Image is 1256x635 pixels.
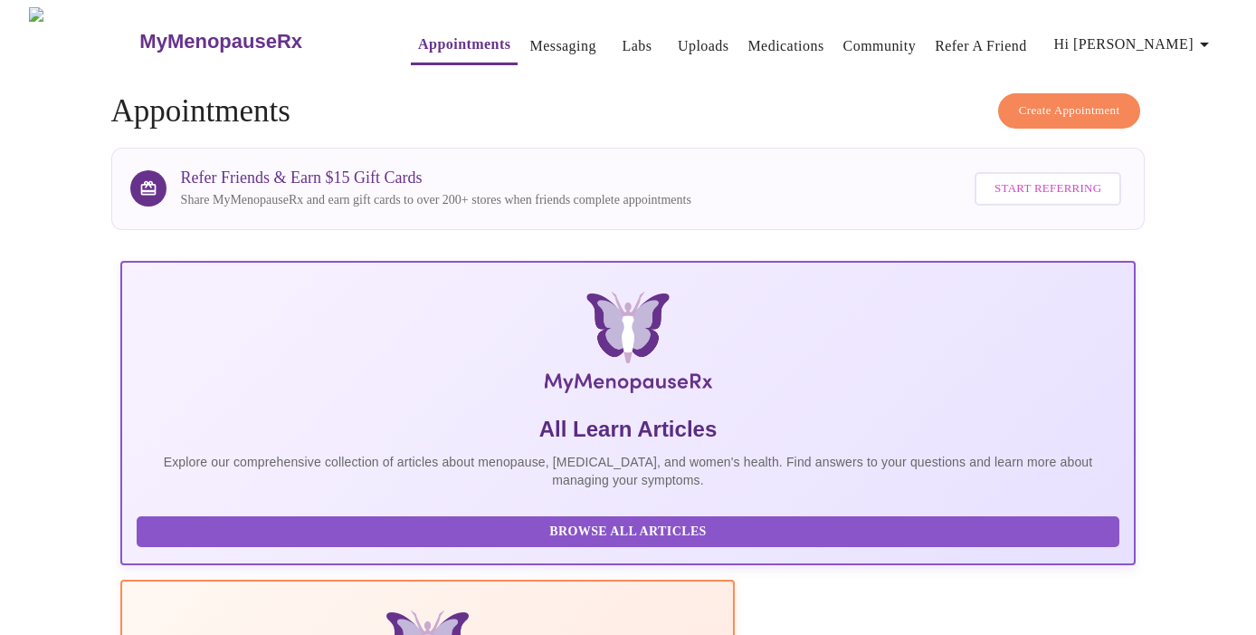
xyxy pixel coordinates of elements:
[181,168,691,188] h3: Refer Friends & Earn $15 Gift Cards
[998,93,1141,129] button: Create Appointment
[740,28,831,64] button: Medications
[522,28,603,64] button: Messaging
[418,32,510,57] a: Appointments
[139,30,302,53] h3: MyMenopauseRx
[608,28,666,64] button: Labs
[137,523,1125,538] a: Browse All Articles
[678,34,729,59] a: Uploads
[671,28,737,64] button: Uploads
[843,34,917,59] a: Community
[411,26,518,65] button: Appointments
[529,34,595,59] a: Messaging
[137,516,1120,548] button: Browse All Articles
[155,521,1102,544] span: Browse All Articles
[747,34,823,59] a: Medications
[970,163,1126,215] a: Start Referring
[138,10,375,73] a: MyMenopauseRx
[622,34,652,59] a: Labs
[1019,101,1120,121] span: Create Appointment
[994,178,1101,199] span: Start Referring
[137,453,1120,489] p: Explore our comprehensive collection of articles about menopause, [MEDICAL_DATA], and women's hea...
[137,415,1120,444] h5: All Learn Articles
[836,28,924,64] button: Community
[1054,32,1215,57] span: Hi [PERSON_NAME]
[29,7,138,75] img: MyMenopauseRx Logo
[928,28,1034,64] button: Refer a Friend
[975,172,1121,206] button: Start Referring
[111,93,1146,130] h4: Appointments
[289,292,967,400] img: MyMenopauseRx Logo
[1047,26,1223,63] button: Hi [PERSON_NAME]
[935,34,1027,59] a: Refer a Friend
[181,191,691,209] p: Share MyMenopauseRx and earn gift cards to over 200+ stores when friends complete appointments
